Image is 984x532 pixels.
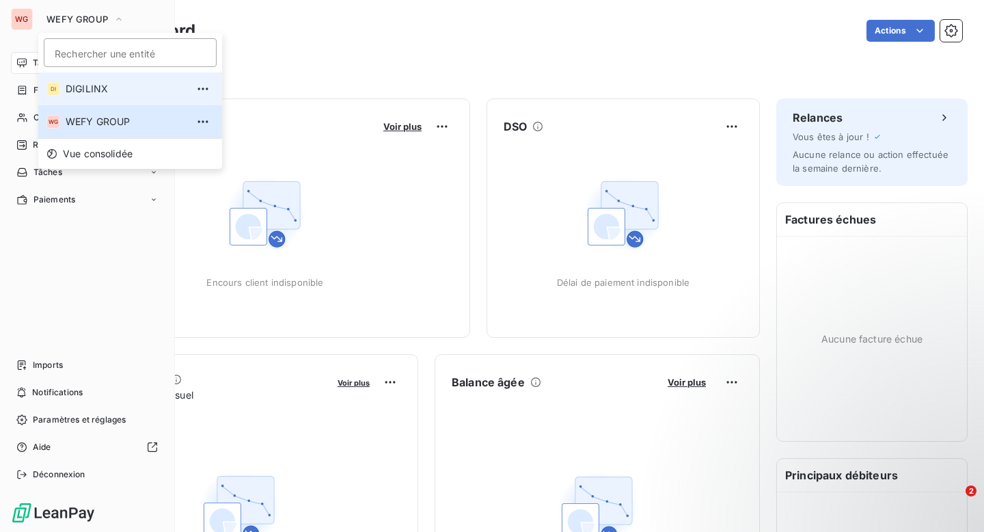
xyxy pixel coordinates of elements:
[46,115,60,129] div: WG
[11,436,163,458] a: Aide
[938,486,970,518] iframe: Intercom live chat
[33,166,62,178] span: Tâches
[504,118,527,135] h6: DSO
[383,121,422,132] span: Voir plus
[32,386,83,399] span: Notifications
[33,359,63,371] span: Imports
[333,376,374,388] button: Voir plus
[557,277,690,288] span: Délai de paiement indisponible
[77,388,328,402] span: Chiffre d'affaires mensuel
[11,502,96,524] img: Logo LeanPay
[33,57,96,69] span: Tableau de bord
[66,115,187,129] span: WEFY GROUP
[338,378,370,388] span: Voir plus
[63,147,133,161] span: Vue consolidée
[46,82,60,96] div: DI
[33,414,126,426] span: Paramètres et réglages
[33,84,68,96] span: Factures
[664,376,710,388] button: Voir plus
[579,170,667,258] img: Empty state
[452,374,525,390] h6: Balance âgée
[44,38,217,67] input: placeholder
[221,170,309,258] img: Empty state
[33,111,61,124] span: Clients
[793,149,948,174] span: Aucune relance ou action effectuée la semaine dernière.
[777,203,967,236] h6: Factures échues
[33,441,51,453] span: Aide
[379,120,426,133] button: Voir plus
[11,8,33,30] div: WG
[33,194,75,206] span: Paiements
[33,139,69,151] span: Relances
[206,277,323,288] span: Encours client indisponible
[46,14,108,25] span: WEFY GROUP
[66,82,187,96] span: DIGILINX
[866,20,935,42] button: Actions
[793,109,843,126] h6: Relances
[821,332,922,346] span: Aucune facture échue
[966,486,976,496] span: 2
[33,468,85,481] span: Déconnexion
[711,399,984,495] iframe: Intercom notifications message
[668,377,706,388] span: Voir plus
[793,131,869,142] span: Vous êtes à jour !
